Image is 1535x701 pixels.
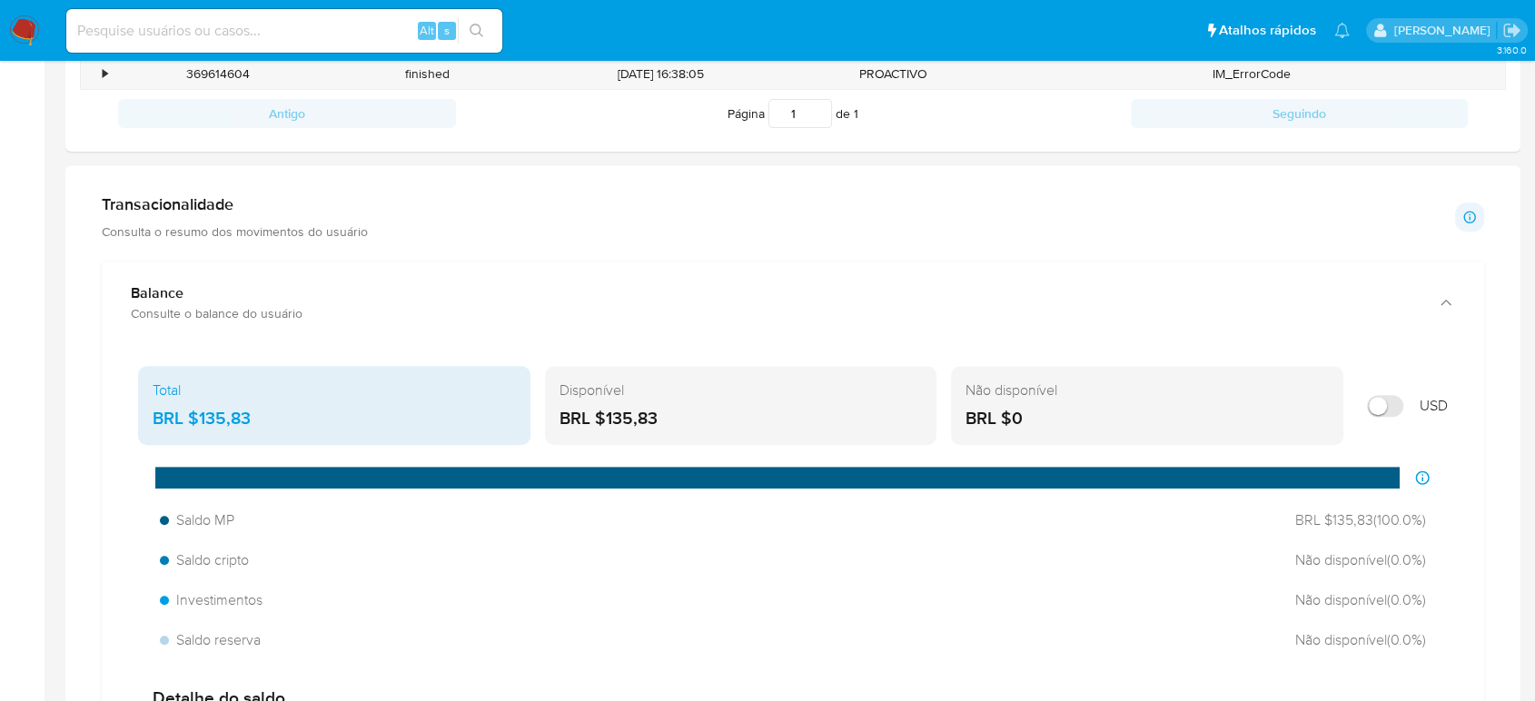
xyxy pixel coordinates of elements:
[118,99,456,128] button: Antigo
[458,18,495,44] button: search-icon
[322,59,532,89] div: finished
[1393,22,1496,39] p: erico.trevizan@mercadopago.com.br
[1496,43,1526,57] span: 3.160.0
[728,99,858,128] span: Página de
[1334,23,1350,38] a: Notificações
[532,59,788,89] div: [DATE] 16:38:05
[66,19,502,43] input: Pesquise usuários ou casos...
[113,59,322,89] div: 369614604
[420,22,434,39] span: Alt
[998,59,1505,89] div: IM_ErrorCode
[1131,99,1469,128] button: Seguindo
[1219,21,1316,40] span: Atalhos rápidos
[854,104,858,123] span: 1
[444,22,450,39] span: s
[103,65,107,83] div: •
[1502,21,1521,40] a: Sair
[788,59,998,89] div: PROACTIVO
